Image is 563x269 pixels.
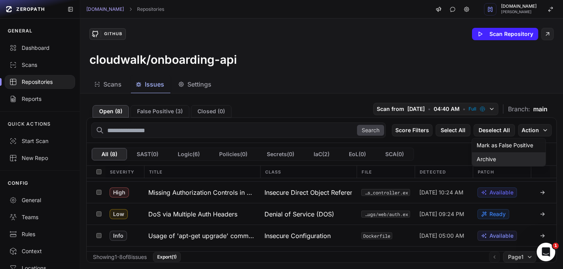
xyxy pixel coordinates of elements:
button: DoS via Multiple Auth Headers [144,203,260,225]
button: Secrets(0) [257,148,304,160]
button: SAST(0) [127,148,168,160]
div: High Missing Authorization Controls in Candidate Listing Function Insecure Direct Object Referenc... [87,181,556,203]
button: IaC(2) [304,148,339,160]
button: Deselect All [474,124,515,136]
span: • [463,105,465,113]
a: ZEROPATH [3,3,61,15]
button: Missing Authorization Controls in Candidate Listing Function [144,182,260,203]
button: Page1 [503,252,536,262]
div: Action [472,138,546,167]
button: Export(1) [153,252,181,262]
button: lib/onboarding_api_web/plugs/web/auth.ex [361,211,410,218]
h3: DoS via Multiple Auth Headers [148,209,237,219]
span: 04:40 AM [434,105,460,113]
div: General [9,196,70,204]
div: Patch [473,166,531,178]
span: Issues [145,80,164,89]
div: Severity [105,166,144,178]
div: Start Scan [9,137,70,145]
span: main [533,104,548,114]
p: QUICK ACTIONS [8,121,51,127]
button: False Positive (3) [130,105,189,117]
button: Action [518,124,552,136]
button: SCA(0) [376,148,414,160]
span: Insecure Configuration [264,231,331,240]
h3: cloudwalk/onboarding-api [89,53,237,66]
h3: Usage of 'apt-get upgrade' command found in Dockerfile at line 24 [148,231,255,240]
button: Policies(0) [209,148,257,160]
button: Logic(6) [168,148,209,160]
span: High [110,187,129,197]
svg: chevron right, [128,7,133,12]
button: Scan from [DATE] • 04:40 AM • Full [373,103,498,115]
div: Archive [477,155,496,163]
span: Scans [103,80,122,89]
div: Class [260,166,357,178]
div: Scans [9,61,70,69]
span: Insecure Direct Object Reference (IDOR) [264,188,352,197]
div: Dashboard [9,44,70,52]
div: GitHub [101,31,125,37]
span: Low [110,209,128,219]
span: Scan from [377,105,404,113]
div: Reports [9,95,70,103]
div: Title [144,166,260,178]
span: Branch: [508,104,530,114]
button: Select All [436,124,470,136]
div: Info Usage of 'apt-get upgrade' command found in Dockerfile at line 24 Insecure Configuration Doc... [87,225,556,246]
span: Available [489,189,513,196]
span: [DATE] [407,105,425,113]
span: [DATE] 05:00 AM [419,232,464,240]
button: Search [357,125,384,136]
div: Rules [9,230,70,238]
button: All (8) [92,148,127,160]
div: New Repo [9,154,70,162]
code: Dockerfile [361,232,392,239]
p: CONFIG [8,180,28,186]
div: Info Usage of 'apt-get upgrade' Found in Dockerfile on Line 73 Insecure Configuration Dockerfile ... [87,246,556,268]
a: Repositories [137,6,164,12]
div: File [357,166,415,178]
div: Mark as False Positive [477,141,533,149]
span: [DOMAIN_NAME] [501,4,537,9]
button: Score Filters [392,124,433,136]
div: Repositories [9,78,70,86]
p: GENERAL [8,28,33,34]
button: Usage of 'apt-get upgrade' command found in Dockerfile at line 24 [144,225,260,246]
span: Info [110,231,127,241]
span: • [428,105,431,113]
button: lib/onboarding_api_web/controllers/internal/candidates_controller.ex [361,189,410,196]
h3: Missing Authorization Controls in Candidate Listing Function [148,188,255,197]
span: Settings [187,80,211,89]
span: Denial of Service (DOS) [264,209,334,219]
span: [DATE] 10:24 AM [419,189,463,196]
span: Page 1 [508,253,524,261]
div: Showing 1 - 8 of 8 issues [93,253,147,261]
span: [PERSON_NAME] [501,10,537,14]
span: 1 [553,243,559,249]
button: EoL(0) [339,148,376,160]
nav: breadcrumb [86,6,164,12]
button: Closed (0) [191,105,232,117]
span: [DATE] 09:24 PM [419,210,464,218]
button: Usage of 'apt-get upgrade' Found in Dockerfile on Line 73 [144,247,260,268]
a: [DOMAIN_NAME] [86,6,124,12]
div: Low DoS via Multiple Auth Headers Denial of Service (DOS) lib/onboarding_api_web/plugs/web/auth.e... [87,203,556,225]
span: ZEROPATH [16,6,45,12]
div: Teams [9,213,70,221]
span: Ready [489,210,506,218]
div: Detected [415,166,473,178]
iframe: Intercom live chat [537,243,555,261]
span: Full [469,106,476,112]
button: Open (8) [93,105,129,117]
button: Scan Repository [472,28,538,40]
span: Available [489,232,513,240]
div: Context [9,247,70,255]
